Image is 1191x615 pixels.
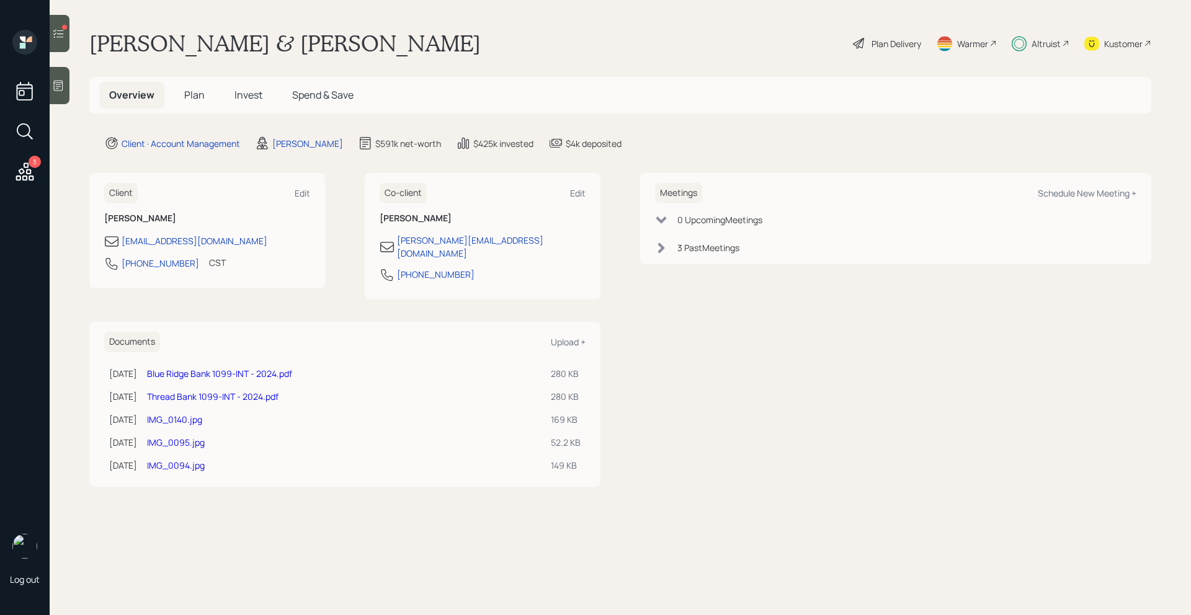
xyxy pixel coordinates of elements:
[147,436,205,448] a: IMG_0095.jpg
[677,213,762,226] div: 0 Upcoming Meeting s
[375,137,441,150] div: $591k net-worth
[380,213,586,224] h6: [PERSON_NAME]
[473,137,533,150] div: $425k invested
[109,436,137,449] div: [DATE]
[1038,187,1136,199] div: Schedule New Meeting +
[677,241,739,254] div: 3 Past Meeting s
[551,459,581,472] div: 149 KB
[109,367,137,380] div: [DATE]
[551,436,581,449] div: 52.2 KB
[89,30,481,57] h1: [PERSON_NAME] & [PERSON_NAME]
[1032,37,1061,50] div: Altruist
[10,573,40,585] div: Log out
[147,391,279,402] a: Thread Bank 1099-INT - 2024.pdf
[872,37,921,50] div: Plan Delivery
[104,183,138,203] h6: Client
[570,187,586,199] div: Edit
[551,413,581,426] div: 169 KB
[551,336,586,348] div: Upload +
[566,137,622,150] div: $4k deposited
[109,390,137,403] div: [DATE]
[295,187,310,199] div: Edit
[104,332,160,352] h6: Documents
[957,37,988,50] div: Warmer
[551,390,581,403] div: 280 KB
[29,156,41,168] div: 3
[551,367,581,380] div: 280 KB
[380,183,427,203] h6: Co-client
[122,257,199,270] div: [PHONE_NUMBER]
[147,459,205,471] a: IMG_0094.jpg
[234,88,262,102] span: Invest
[12,534,37,559] img: michael-russo-headshot.png
[147,368,292,379] a: Blue Ridge Bank 1099-INT - 2024.pdf
[292,88,354,102] span: Spend & Save
[147,414,202,425] a: IMG_0140.jpg
[272,137,343,150] div: [PERSON_NAME]
[209,256,226,269] div: CST
[655,183,702,203] h6: Meetings
[122,137,240,150] div: Client · Account Management
[397,268,475,281] div: [PHONE_NUMBER]
[109,88,154,102] span: Overview
[109,459,137,472] div: [DATE]
[1104,37,1143,50] div: Kustomer
[122,234,267,247] div: [EMAIL_ADDRESS][DOMAIN_NAME]
[397,234,586,260] div: [PERSON_NAME][EMAIL_ADDRESS][DOMAIN_NAME]
[109,413,137,426] div: [DATE]
[184,88,205,102] span: Plan
[104,213,310,224] h6: [PERSON_NAME]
